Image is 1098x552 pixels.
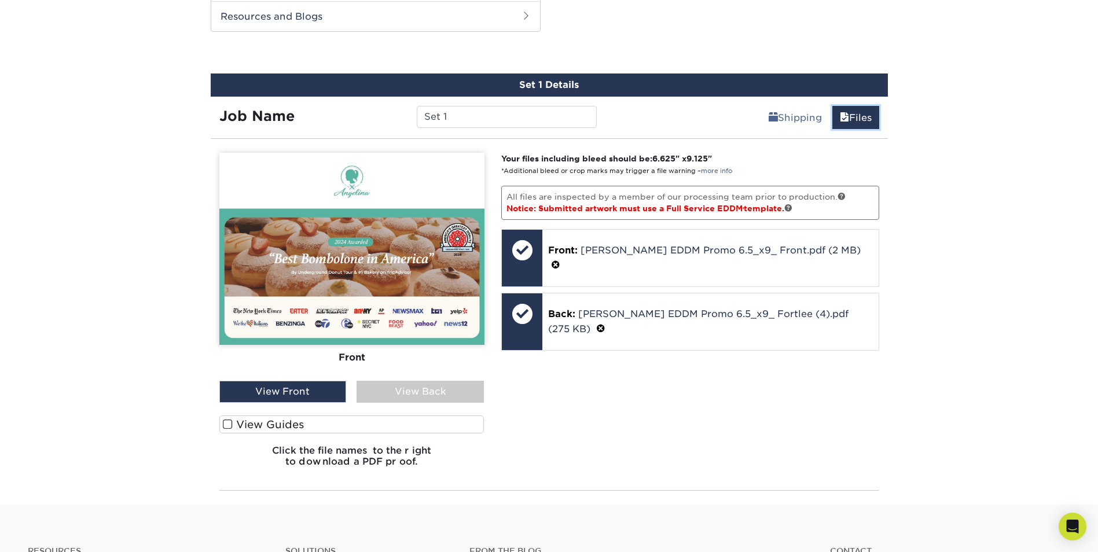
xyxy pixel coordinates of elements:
[1059,513,1086,540] div: Open Intercom Messenger
[581,245,861,256] a: [PERSON_NAME] EDDM Promo 6.5_x9_ Front.pdf (2 MB)
[501,167,732,175] small: *Additional bleed or crop marks may trigger a file warning –
[501,186,879,220] p: All files are inspected by a member of our processing team prior to production.
[548,245,578,256] span: Front:
[417,106,597,128] input: Enter a job name
[501,154,712,163] strong: Your files including bleed should be: " x "
[506,204,792,213] span: Notice: Submitted artwork must use a Full Service EDDM template.
[211,1,540,31] h2: Resources and Blogs
[211,73,888,97] div: Set 1 Details
[548,308,849,334] a: [PERSON_NAME] EDDM Promo 6.5_x9_ Fortlee (4).pdf (275 KB)
[357,381,484,403] div: View Back
[219,345,484,370] div: Front
[832,106,879,129] a: Files
[219,445,484,476] h6: Click the file names to the right to download a PDF proof.
[219,415,484,433] label: View Guides
[840,112,849,123] span: files
[219,108,295,124] strong: Job Name
[761,106,829,129] a: Shipping
[548,308,575,319] span: Back:
[652,154,675,163] span: 6.625
[686,154,708,163] span: 9.125
[701,167,732,175] a: more info
[743,207,744,210] span: ®
[769,112,778,123] span: shipping
[219,381,347,403] div: View Front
